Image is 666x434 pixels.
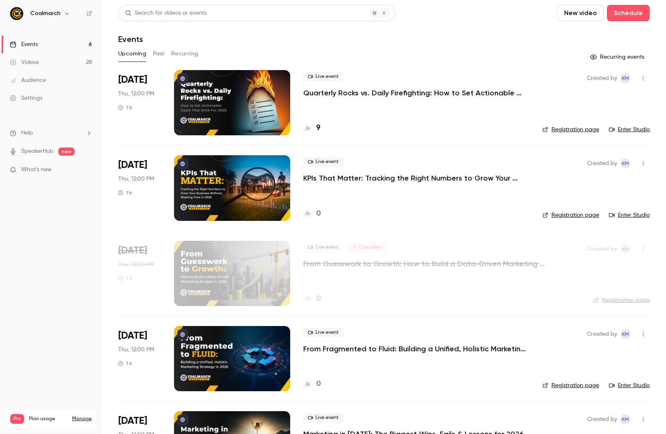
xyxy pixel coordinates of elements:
h4: 0 [316,208,321,219]
span: Thu, 12:00 PM [118,175,154,183]
span: Live event [303,72,344,82]
a: From Guesswork to Growth: How to Build a Data-Driven Marketing Budget in [DATE] [303,259,548,269]
li: help-dropdown-opener [10,129,92,137]
button: Recurring events [587,51,650,64]
span: Created by [587,73,617,83]
button: Past [153,47,165,60]
span: Katie McCaskill [620,73,630,83]
a: Enter Studio [609,126,650,134]
div: Oct 2 Thu, 12:00 PM (America/New York) [118,155,161,220]
h4: 0 [316,293,321,304]
span: Katie McCaskill [620,244,630,254]
a: 0 [303,379,321,390]
div: Oct 16 Thu, 12:00 PM (America/New York) [118,241,161,306]
span: [DATE] [118,414,147,427]
a: Registration page [543,211,599,219]
span: Created by [587,414,617,424]
div: Search for videos or events [125,9,207,18]
a: Manage [72,416,92,422]
span: Live event [303,157,344,167]
a: Registration page [543,381,599,390]
span: KM [622,244,629,254]
div: Sep 18 Thu, 12:00 PM (America/New York) [118,70,161,135]
span: Canceled [347,242,387,252]
div: Events [10,40,38,48]
span: Katie McCaskill [620,414,630,424]
div: Settings [10,94,42,102]
a: From Fragmented to Fluid: Building a Unified, Holistic Marketing Strategy in [DATE] [303,344,529,354]
div: 1 h [118,189,132,196]
div: 1 h [118,104,132,111]
span: KM [622,73,629,83]
span: [DATE] [118,329,147,342]
span: Katie McCaskill [620,159,630,168]
span: [DATE] [118,73,147,86]
span: Created by [587,244,617,254]
span: KM [622,329,629,339]
button: Upcoming [118,47,146,60]
h4: 9 [316,123,320,134]
div: Videos [10,58,39,66]
span: KM [622,159,629,168]
div: Oct 30 Thu, 12:00 PM (America/New York) [118,326,161,391]
span: Help [21,129,33,137]
img: Coalmarch [10,7,23,20]
a: 0 [303,293,321,304]
a: Enter Studio [609,381,650,390]
a: Registration page [543,126,599,134]
div: Audience [10,76,46,84]
span: KM [622,414,629,424]
span: new [58,148,75,156]
a: Quarterly Rocks vs. Daily Firefighting: How to Set Actionable Goals That Stick For 2026 [303,88,529,98]
h6: Coalmarch [30,9,60,18]
span: Thu, 12:00 PM [118,90,154,98]
div: 1 h [118,360,132,367]
button: Recurring [171,47,198,60]
span: Created by [587,159,617,168]
a: 0 [303,208,321,219]
span: Plan usage [29,416,67,422]
span: [DATE] [118,159,147,172]
a: SpeakerHub [21,147,53,156]
span: Created by [587,329,617,339]
span: Pro [10,414,24,424]
span: [DATE] [118,244,147,257]
span: Thu, 12:00 PM [118,346,154,354]
span: Katie McCaskill [620,329,630,339]
span: Live event [303,413,344,423]
a: KPIs That Matter: Tracking the Right Numbers to Grow Your Business Without Wasting Time in [DATE] [303,173,529,183]
a: Registration page [593,296,650,304]
span: Live event [303,242,344,252]
button: New video [557,5,604,21]
a: 9 [303,123,320,134]
span: Live event [303,328,344,337]
div: 1 h [118,275,132,282]
span: Thu, 12:00 PM [118,260,154,269]
span: What's new [21,165,52,174]
h4: 0 [316,379,321,390]
a: Enter Studio [609,211,650,219]
button: Schedule [607,5,650,21]
h1: Events [118,34,143,44]
iframe: Noticeable Trigger [82,166,92,174]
